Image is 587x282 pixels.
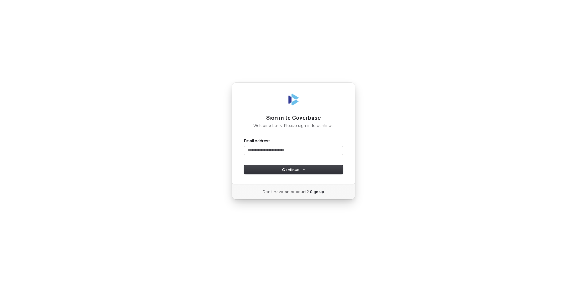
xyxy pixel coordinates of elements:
span: Don’t have an account? [263,189,309,194]
h1: Sign in to Coverbase [244,114,343,122]
span: Continue [282,167,305,172]
img: Coverbase [286,92,301,107]
p: Welcome back! Please sign in to continue [244,123,343,128]
button: Continue [244,165,343,174]
label: Email address [244,138,270,143]
a: Sign up [310,189,324,194]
